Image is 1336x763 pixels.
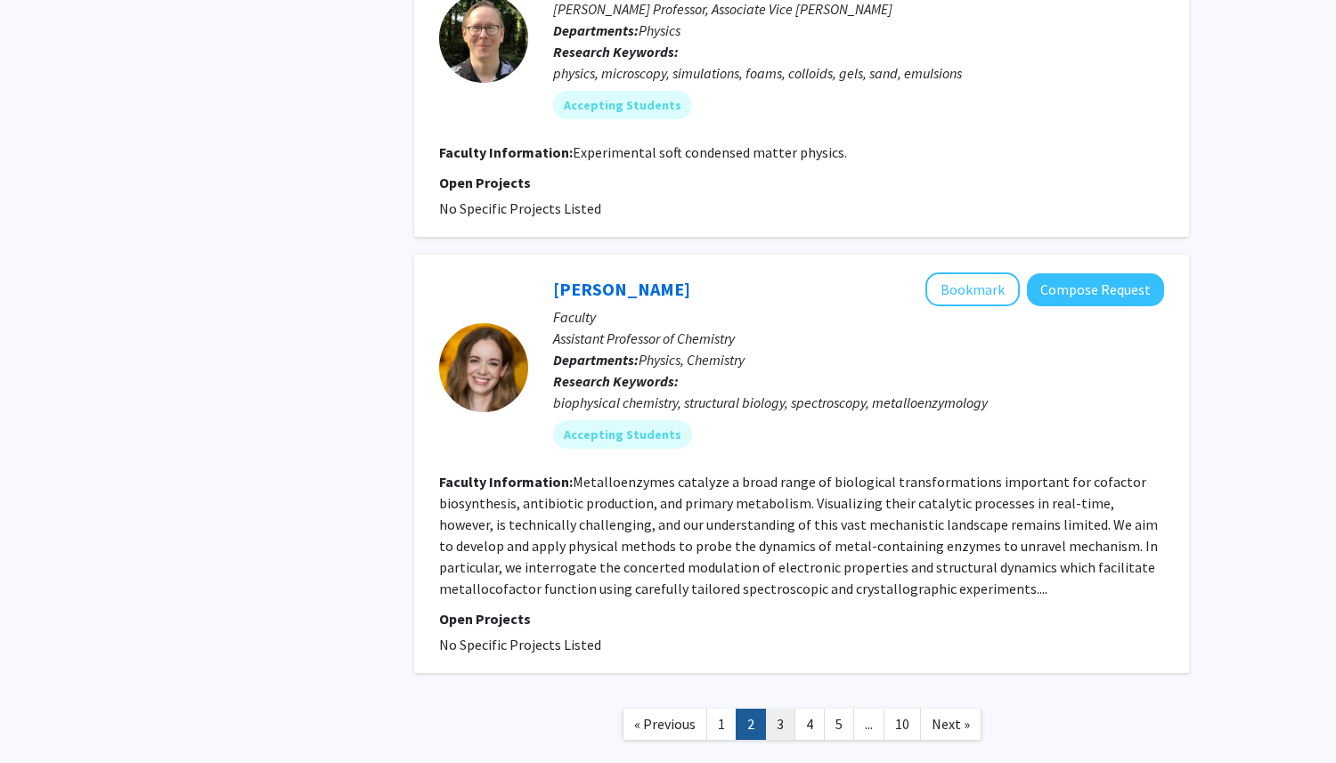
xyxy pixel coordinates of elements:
[824,709,854,740] a: 5
[553,306,1164,328] p: Faculty
[639,21,680,39] span: Physics
[573,143,847,161] fg-read-more: Experimental soft condensed matter physics.
[736,709,766,740] a: 2
[553,91,692,119] mat-chip: Accepting Students
[439,473,573,491] b: Faculty Information:
[553,328,1164,349] p: Assistant Professor of Chemistry
[884,709,921,740] a: 10
[765,709,795,740] a: 3
[623,709,707,740] a: Previous
[439,473,1158,597] fg-read-more: Metalloenzymes catalyze a broad range of biological transformations important for cofactor biosyn...
[439,608,1164,629] p: Open Projects
[553,420,692,449] mat-chip: Accepting Students
[794,709,825,740] a: 4
[553,62,1164,84] div: physics, microscopy, simulations, foams, colloids, gels, sand, emulsions
[925,272,1020,306] button: Add Katherine Davis to Bookmarks
[439,199,601,217] span: No Specific Projects Listed
[414,691,1189,763] nav: Page navigation
[920,709,982,740] a: Next
[439,172,1164,193] p: Open Projects
[1027,273,1164,306] button: Compose Request to Katherine Davis
[553,278,690,300] a: [PERSON_NAME]
[865,715,873,733] span: ...
[553,372,679,390] b: Research Keywords:
[553,351,639,369] b: Departments:
[13,683,76,750] iframe: Chat
[932,715,970,733] span: Next »
[634,715,696,733] span: « Previous
[439,143,573,161] b: Faculty Information:
[639,351,745,369] span: Physics, Chemistry
[553,21,639,39] b: Departments:
[439,636,601,653] span: No Specific Projects Listed
[706,709,737,740] a: 1
[553,392,1164,413] div: biophysical chemistry, structural biology, spectroscopy, metalloenzymology
[553,43,679,61] b: Research Keywords:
